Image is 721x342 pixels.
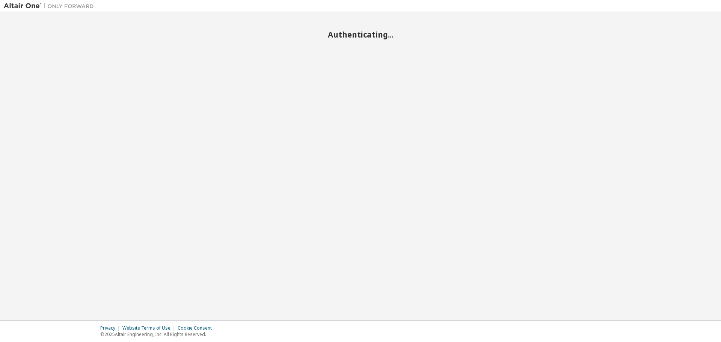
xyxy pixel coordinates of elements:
[100,325,122,331] div: Privacy
[100,331,216,337] p: © 2025 Altair Engineering, Inc. All Rights Reserved.
[4,30,717,39] h2: Authenticating...
[4,2,98,10] img: Altair One
[178,325,216,331] div: Cookie Consent
[122,325,178,331] div: Website Terms of Use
